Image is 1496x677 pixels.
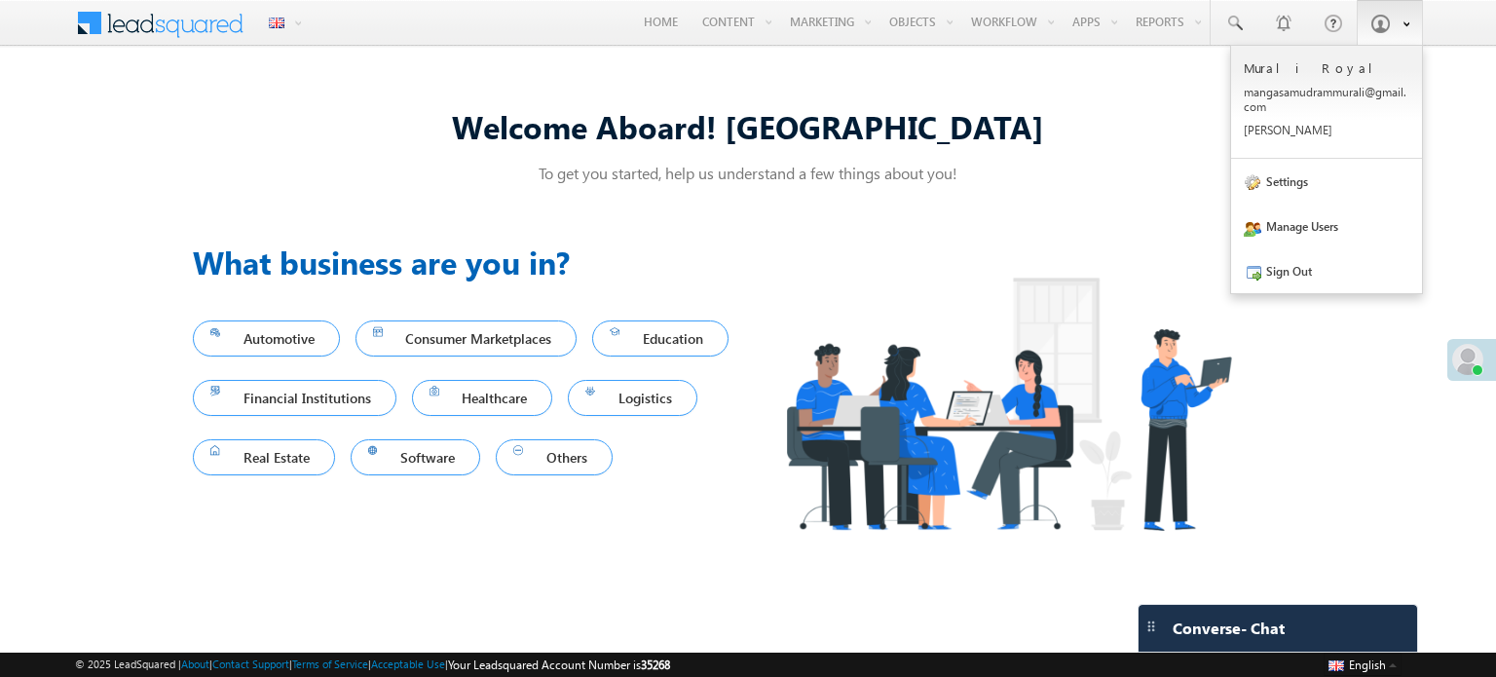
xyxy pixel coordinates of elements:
[193,105,1303,147] div: Welcome Aboard! [GEOGRAPHIC_DATA]
[1173,620,1285,637] span: Converse - Chat
[292,658,368,670] a: Terms of Service
[193,163,1303,183] p: To get you started, help us understand a few things about you!
[210,444,318,470] span: Real Estate
[212,658,289,670] a: Contact Support
[610,325,711,352] span: Education
[1231,248,1422,293] a: Sign Out
[641,658,670,672] span: 35268
[1324,653,1402,676] button: English
[1143,619,1159,634] img: carter-drag
[368,444,464,470] span: Software
[1231,204,1422,248] a: Manage Users
[1244,59,1409,76] p: Murali Royal
[373,325,560,352] span: Consumer Marketplaces
[210,325,322,352] span: Automotive
[430,385,536,411] span: Healthcare
[748,239,1268,569] img: Industry.png
[1244,123,1409,137] p: [PERSON_NAME]
[1231,46,1422,159] a: Murali Royal mangasamudrammurali@gmail.com [PERSON_NAME]
[210,385,379,411] span: Financial Institutions
[513,444,595,470] span: Others
[193,239,748,285] h3: What business are you in?
[75,656,670,674] span: © 2025 LeadSquared | | | | |
[371,658,445,670] a: Acceptable Use
[1349,658,1386,672] span: English
[448,658,670,672] span: Your Leadsquared Account Number is
[585,385,680,411] span: Logistics
[1231,159,1422,204] a: Settings
[181,658,209,670] a: About
[1244,85,1409,114] p: manga samud rammu rali@ gmail .com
